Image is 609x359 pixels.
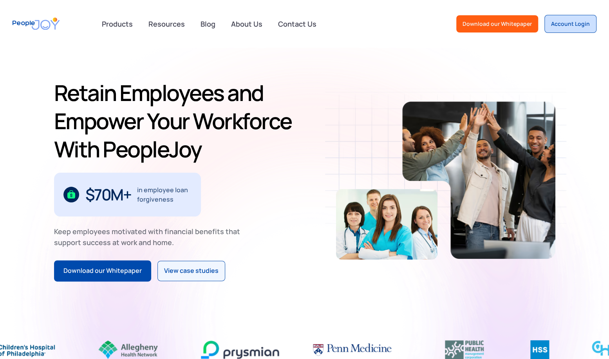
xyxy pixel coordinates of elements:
[54,79,302,163] h1: Retain Employees and Empower Your Workforce With PeopleJoy
[463,20,532,28] div: Download our Whitepaper
[196,15,220,32] a: Blog
[54,173,201,216] div: 1 / 3
[144,15,190,32] a: Resources
[13,13,60,35] a: home
[54,226,247,248] div: Keep employees motivated with financial benefits that support success at work and home.
[544,15,596,33] a: Account Login
[63,266,142,276] div: Download our Whitepaper
[157,261,225,281] a: View case studies
[85,188,131,201] div: $70M+
[54,260,151,281] a: Download our Whitepaper
[456,15,538,32] a: Download our Whitepaper
[164,266,219,276] div: View case studies
[402,101,555,259] img: Retain-Employees-PeopleJoy
[97,16,137,32] div: Products
[226,15,267,32] a: About Us
[336,189,437,260] img: Retain-Employees-PeopleJoy
[273,15,321,32] a: Contact Us
[137,185,192,204] div: in employee loan forgiveness
[551,20,590,28] div: Account Login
